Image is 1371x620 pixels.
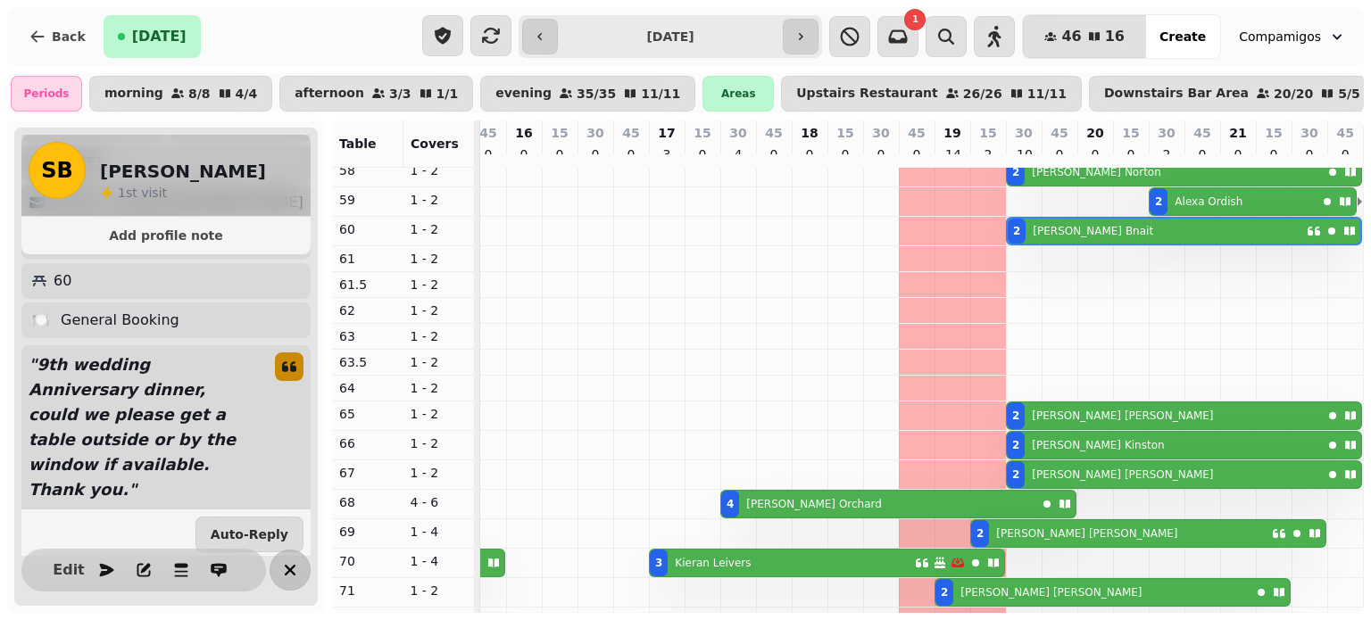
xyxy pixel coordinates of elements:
[1027,87,1067,100] p: 11 / 11
[660,145,674,163] p: 3
[1032,438,1164,452] p: [PERSON_NAME] Kinston
[411,250,468,268] p: 1 - 2
[339,353,396,371] p: 63.5
[1229,124,1246,142] p: 21
[1012,467,1019,482] div: 2
[279,76,473,112] button: afternoon3/31/1
[481,145,495,163] p: 0
[118,184,167,202] p: visit
[1337,124,1354,142] p: 45
[32,310,50,331] p: 🍽️
[1231,145,1245,163] p: 0
[118,186,126,200] span: 1
[411,191,468,209] p: 1 - 2
[586,124,603,142] p: 30
[411,379,468,397] p: 1 - 2
[1015,124,1032,142] p: 30
[765,124,782,142] p: 45
[41,160,73,181] span: SB
[1158,124,1175,142] p: 30
[58,563,79,577] span: Edit
[411,276,468,293] p: 1 - 2
[51,552,87,588] button: Edit
[411,434,468,452] p: 1 - 2
[411,161,468,179] p: 1 - 2
[796,87,938,101] p: Upstairs Restaurant
[655,556,662,570] div: 3
[21,345,261,509] p: " 9th wedding Anniversary dinner, could we please get a table outside or by the window if availab...
[1228,21,1357,53] button: Compamigos
[731,145,745,163] p: 4
[411,327,468,345] p: 1 - 2
[89,76,272,112] button: morning8/84/4
[104,87,163,101] p: morning
[553,145,567,163] p: 0
[339,405,396,423] p: 65
[339,191,396,209] p: 59
[943,124,960,142] p: 19
[411,353,468,371] p: 1 - 2
[1239,28,1321,45] span: Compamigos
[339,161,396,179] p: 58
[389,87,411,100] p: 3 / 3
[1061,29,1081,44] span: 46
[339,220,396,238] p: 60
[1012,438,1019,452] div: 2
[104,15,201,58] button: [DATE]
[1195,145,1209,163] p: 0
[622,124,639,142] p: 45
[339,434,396,452] p: 66
[694,124,710,142] p: 15
[979,124,996,142] p: 15
[517,145,531,163] p: 0
[1105,29,1125,44] span: 16
[801,124,818,142] p: 18
[339,302,396,319] p: 62
[411,405,468,423] p: 1 - 2
[1302,145,1317,163] p: 0
[188,87,211,100] p: 8 / 8
[1193,124,1210,142] p: 45
[1032,165,1160,179] p: [PERSON_NAME] Norton
[339,250,396,268] p: 61
[1088,145,1102,163] p: 0
[551,124,568,142] p: 15
[1267,145,1281,163] p: 0
[339,493,396,511] p: 68
[658,124,675,142] p: 17
[11,76,82,112] div: Periods
[695,145,710,163] p: 0
[339,552,396,570] p: 70
[52,30,86,43] span: Back
[588,145,602,163] p: 0
[515,124,532,142] p: 16
[960,585,1142,599] p: [PERSON_NAME] [PERSON_NAME]
[411,136,459,151] span: Covers
[1338,87,1360,100] p: 5 / 5
[29,224,303,247] button: Add profile note
[1265,124,1282,142] p: 15
[1159,145,1174,163] p: 2
[1122,124,1139,142] p: 15
[872,124,889,142] p: 30
[727,497,734,511] div: 4
[729,124,746,142] p: 30
[1175,194,1242,209] p: Alexa Ordish
[1032,467,1213,482] p: [PERSON_NAME] [PERSON_NAME]
[479,124,496,142] p: 45
[1124,145,1138,163] p: 0
[54,270,71,292] p: 60
[126,186,141,200] span: st
[495,87,552,101] p: evening
[908,124,925,142] p: 45
[236,87,258,100] p: 4 / 4
[43,229,289,242] span: Add profile note
[976,526,984,541] div: 2
[1274,87,1313,100] p: 20 / 20
[132,29,187,44] span: [DATE]
[411,582,468,599] p: 1 - 2
[838,145,852,163] p: 0
[436,87,459,100] p: 1 / 1
[675,556,751,570] p: Kieran Leivers
[702,76,774,112] div: Areas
